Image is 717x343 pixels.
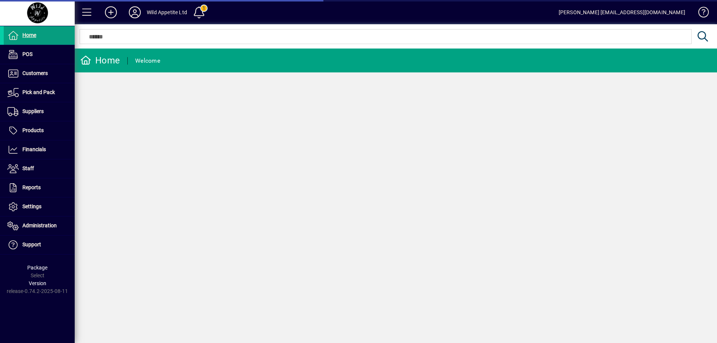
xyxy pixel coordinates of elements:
[27,265,47,271] span: Package
[4,236,75,254] a: Support
[22,89,55,95] span: Pick and Pack
[123,6,147,19] button: Profile
[693,1,708,26] a: Knowledge Base
[22,108,44,114] span: Suppliers
[135,55,160,67] div: Welcome
[22,241,41,247] span: Support
[4,197,75,216] a: Settings
[559,6,685,18] div: [PERSON_NAME] [EMAIL_ADDRESS][DOMAIN_NAME]
[22,184,41,190] span: Reports
[99,6,123,19] button: Add
[29,280,46,286] span: Version
[22,146,46,152] span: Financials
[4,102,75,121] a: Suppliers
[22,127,44,133] span: Products
[4,121,75,140] a: Products
[147,6,187,18] div: Wild Appetite Ltd
[4,216,75,235] a: Administration
[22,51,32,57] span: POS
[4,178,75,197] a: Reports
[22,70,48,76] span: Customers
[80,54,120,66] div: Home
[4,140,75,159] a: Financials
[22,222,57,228] span: Administration
[4,45,75,64] a: POS
[22,165,34,171] span: Staff
[4,83,75,102] a: Pick and Pack
[4,64,75,83] a: Customers
[22,32,36,38] span: Home
[4,159,75,178] a: Staff
[22,203,41,209] span: Settings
